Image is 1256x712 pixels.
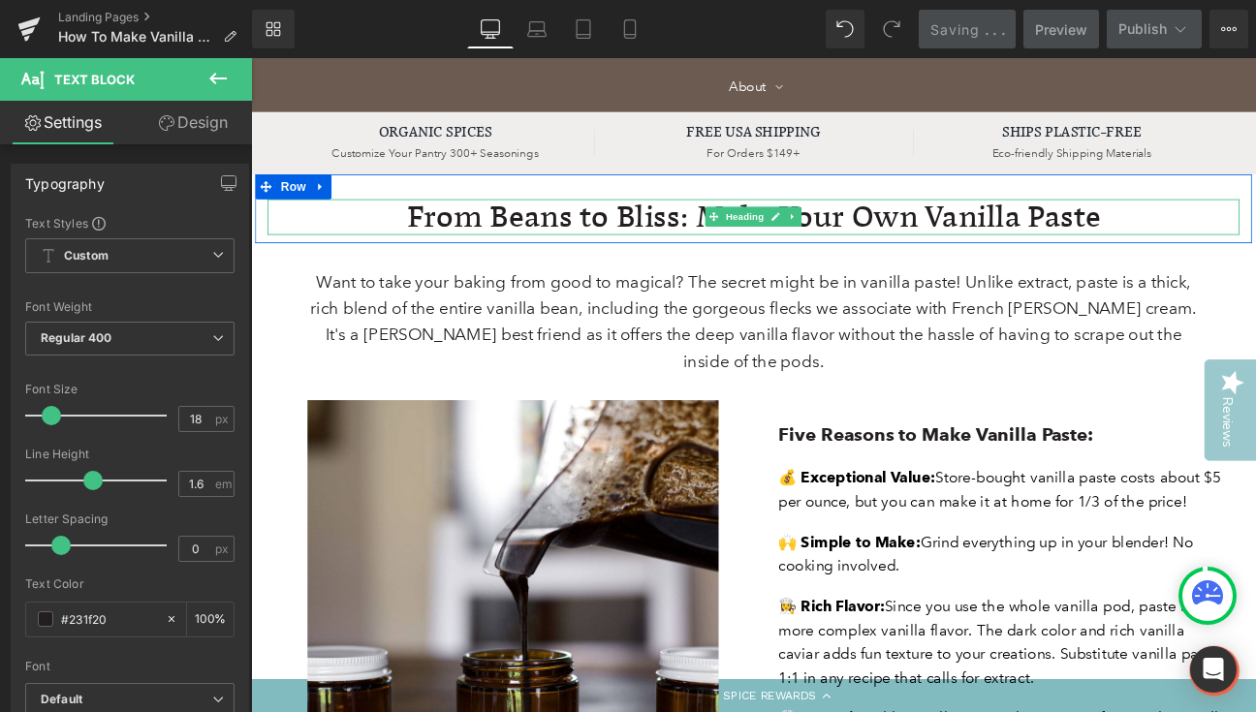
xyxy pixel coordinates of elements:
div: % [187,603,234,636]
a: Mobile [607,10,653,48]
span: px [215,413,232,425]
div: Letter Spacing [25,512,235,526]
span: em [215,478,232,490]
strong: 🙌 Simple to Make: [615,554,781,575]
span: Store-bought vanilla paste costs about $5 per ounce, but you can make it at home for 1/3 of the p... [615,479,1131,528]
div: Line Height [25,448,235,461]
span: Grind everything up in your blender! No cooking involved. [615,554,1100,604]
span: Preview [1035,19,1087,40]
div: Text Color [25,577,235,591]
b: Custom [64,248,109,264]
button: Publish [1107,10,1202,48]
input: Color [61,608,156,630]
div: Font [25,660,235,673]
a: ORGANIC SPICES Customize Your Pantry 300+ Seasonings [29,76,400,120]
button: Undo [826,10,864,48]
a: Preview [1023,10,1099,48]
span: px [215,542,232,555]
p: Want to take your baking from good to magical? The secret might be in vanilla paste! Unlike extra... [58,245,1115,369]
div: Font Weight [25,300,235,314]
a: Laptop [514,10,560,48]
span: Customize Your Pantry 300+ Seasonings [48,102,381,120]
span: For Orders $149+ [420,102,752,120]
h6: FREE USA SHIPPING [420,76,752,97]
span: How To Make Vanilla Paste [58,29,215,45]
span: Row [30,136,69,165]
span: Text Block [54,72,135,87]
h6: ORGANIC SPICES [48,76,381,97]
div: Font Size [25,383,235,396]
div: Open Intercom Messenger [1190,646,1237,693]
span: . [985,21,989,38]
a: About [541,5,619,63]
strong: 👩‍🍳 Rich Flavor: [615,629,739,650]
a: Desktop [467,10,514,48]
span: Eco-friendly Shipping Materials [792,102,1124,120]
a: Expand / Collapse [622,173,643,197]
span: Publish [1118,21,1167,37]
button: More [1209,10,1248,48]
span: Heading [550,173,603,197]
b: Regular 400 [41,330,112,345]
strong: 💰 Exceptional Value: [615,479,799,500]
a: Landing Pages [58,10,252,25]
a: Expand / Collapse [69,136,94,165]
div: Typography [25,165,105,192]
h6: SHIPS PLASTIC-FREE [792,76,1124,97]
a: Tablet [560,10,607,48]
span: Saving [930,21,980,38]
div: Text Styles [25,215,235,231]
a: New Library [252,10,295,48]
b: Five Reasons to Make Vanilla Paste: [615,426,983,452]
button: Redo [872,10,911,48]
i: Default [41,692,82,708]
a: Design [130,101,256,144]
span: . [992,21,996,38]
